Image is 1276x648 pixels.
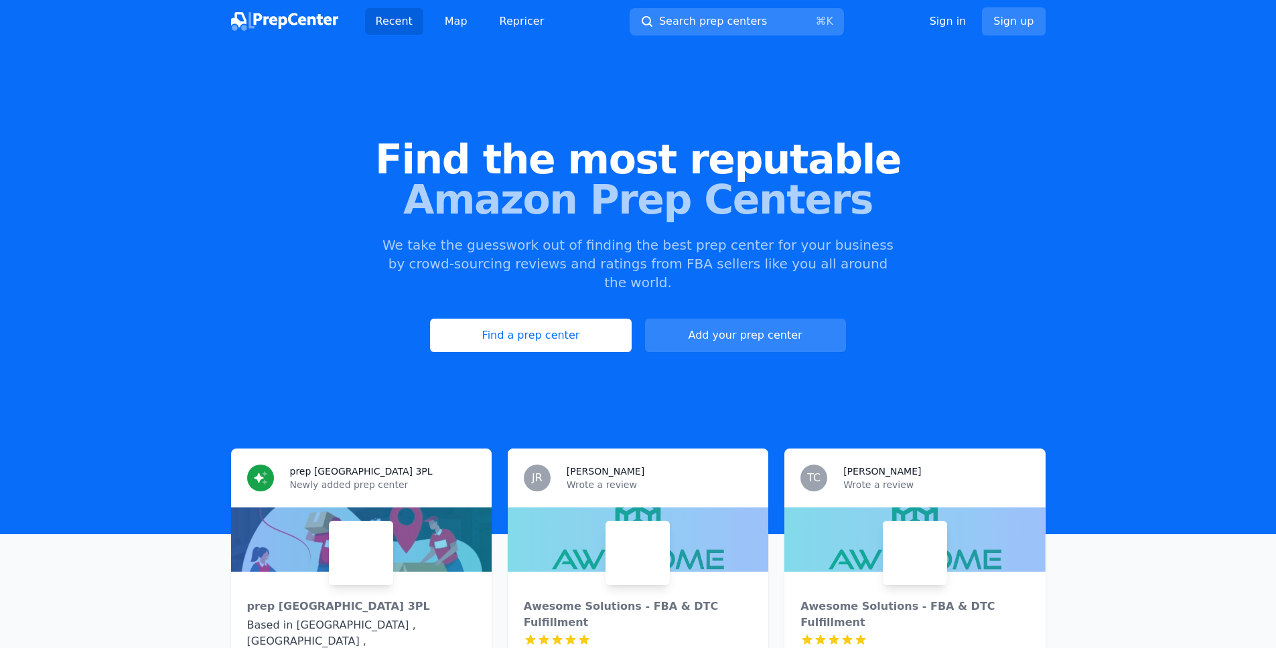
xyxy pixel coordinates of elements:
[815,15,826,27] kbd: ⌘
[247,598,476,615] div: prep [GEOGRAPHIC_DATA] 3PL
[532,473,543,483] span: JR
[231,12,338,31] img: PrepCenter
[365,8,423,35] a: Recent
[332,523,391,582] img: prep saudi arabia 3PL
[430,319,631,352] a: Find a prep center
[826,15,833,27] kbd: K
[21,179,1255,220] span: Amazon Prep Centers
[630,8,844,35] button: Search prep centers⌘K
[524,598,752,631] div: Awesome Solutions - FBA & DTC Fulfillment
[659,13,767,29] span: Search prep centers
[645,319,846,352] a: Add your prep center
[930,13,967,29] a: Sign in
[434,8,478,35] a: Map
[885,523,944,582] img: Awesome Solutions - FBA & DTC Fulfillment
[982,7,1045,35] a: Sign up
[843,465,921,478] h3: [PERSON_NAME]
[800,598,1029,631] div: Awesome Solutions - FBA & DTC Fulfillment
[489,8,555,35] a: Repricer
[807,473,821,483] span: TC
[381,236,896,292] p: We take the guesswork out of finding the best prep center for your business by crowd-sourcing rev...
[843,478,1029,491] p: Wrote a review
[290,478,476,491] p: Newly added prep center
[608,523,667,582] img: Awesome Solutions - FBA & DTC Fulfillment
[21,139,1255,179] span: Find the most reputable
[567,465,644,478] h3: [PERSON_NAME]
[567,478,752,491] p: Wrote a review
[290,465,433,478] h3: prep [GEOGRAPHIC_DATA] 3PL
